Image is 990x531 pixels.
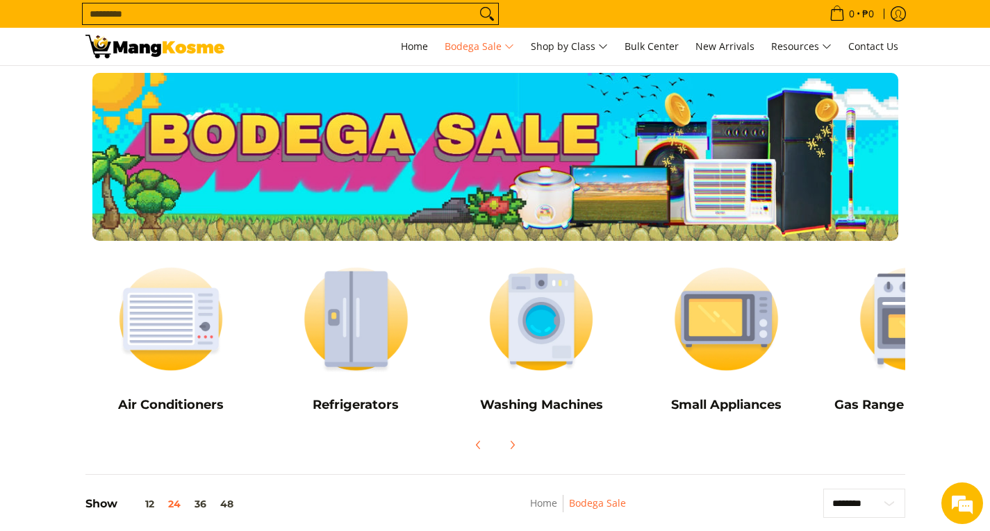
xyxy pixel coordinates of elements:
[213,498,240,509] button: 48
[85,35,224,58] img: Bodega Sale l Mang Kosme: Cost-Efficient &amp; Quality Home Appliances | Page 2
[456,255,627,383] img: Washing Machines
[847,9,857,19] span: 0
[825,6,878,22] span: •
[841,28,905,65] a: Contact Us
[85,397,257,413] h5: Air Conditioners
[688,28,761,65] a: New Arrivals
[569,496,626,509] a: Bodega Sale
[270,255,442,423] a: Refrigerators Refrigerators
[394,28,435,65] a: Home
[85,255,257,383] img: Air Conditioners
[641,397,812,413] h5: Small Appliances
[848,40,898,53] span: Contact Us
[860,9,876,19] span: ₱0
[401,40,428,53] span: Home
[85,497,240,511] h5: Show
[695,40,754,53] span: New Arrivals
[641,255,812,383] img: Small Appliances
[476,3,498,24] button: Search
[238,28,905,65] nav: Main Menu
[771,38,832,56] span: Resources
[618,28,686,65] a: Bulk Center
[641,255,812,423] a: Small Appliances Small Appliances
[161,498,188,509] button: 24
[270,255,442,383] img: Refrigerators
[625,40,679,53] span: Bulk Center
[438,28,521,65] a: Bodega Sale
[188,498,213,509] button: 36
[270,397,442,413] h5: Refrigerators
[524,28,615,65] a: Shop by Class
[531,38,608,56] span: Shop by Class
[445,38,514,56] span: Bodega Sale
[497,430,527,460] button: Next
[530,496,557,509] a: Home
[463,430,494,460] button: Previous
[117,498,161,509] button: 12
[456,255,627,423] a: Washing Machines Washing Machines
[456,397,627,413] h5: Washing Machines
[438,495,719,526] nav: Breadcrumbs
[85,255,257,423] a: Air Conditioners Air Conditioners
[764,28,839,65] a: Resources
